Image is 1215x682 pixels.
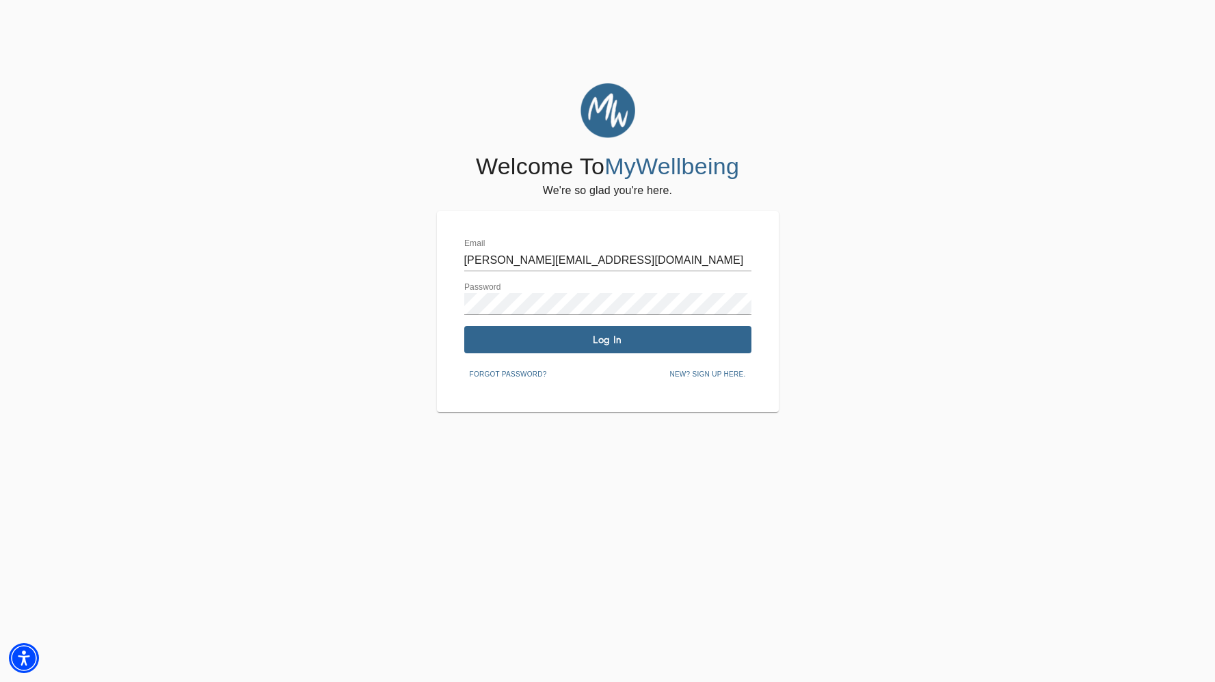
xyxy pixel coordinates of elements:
[664,364,751,385] button: New? Sign up here.
[543,181,672,200] h6: We're so glad you're here.
[464,368,552,379] a: Forgot password?
[669,368,745,381] span: New? Sign up here.
[9,643,39,673] div: Accessibility Menu
[464,284,501,292] label: Password
[476,152,739,181] h4: Welcome To
[464,364,552,385] button: Forgot password?
[604,153,739,179] span: MyWellbeing
[580,83,635,138] img: MyWellbeing
[464,240,485,248] label: Email
[470,368,547,381] span: Forgot password?
[464,326,751,353] button: Log In
[470,333,746,346] span: Log In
